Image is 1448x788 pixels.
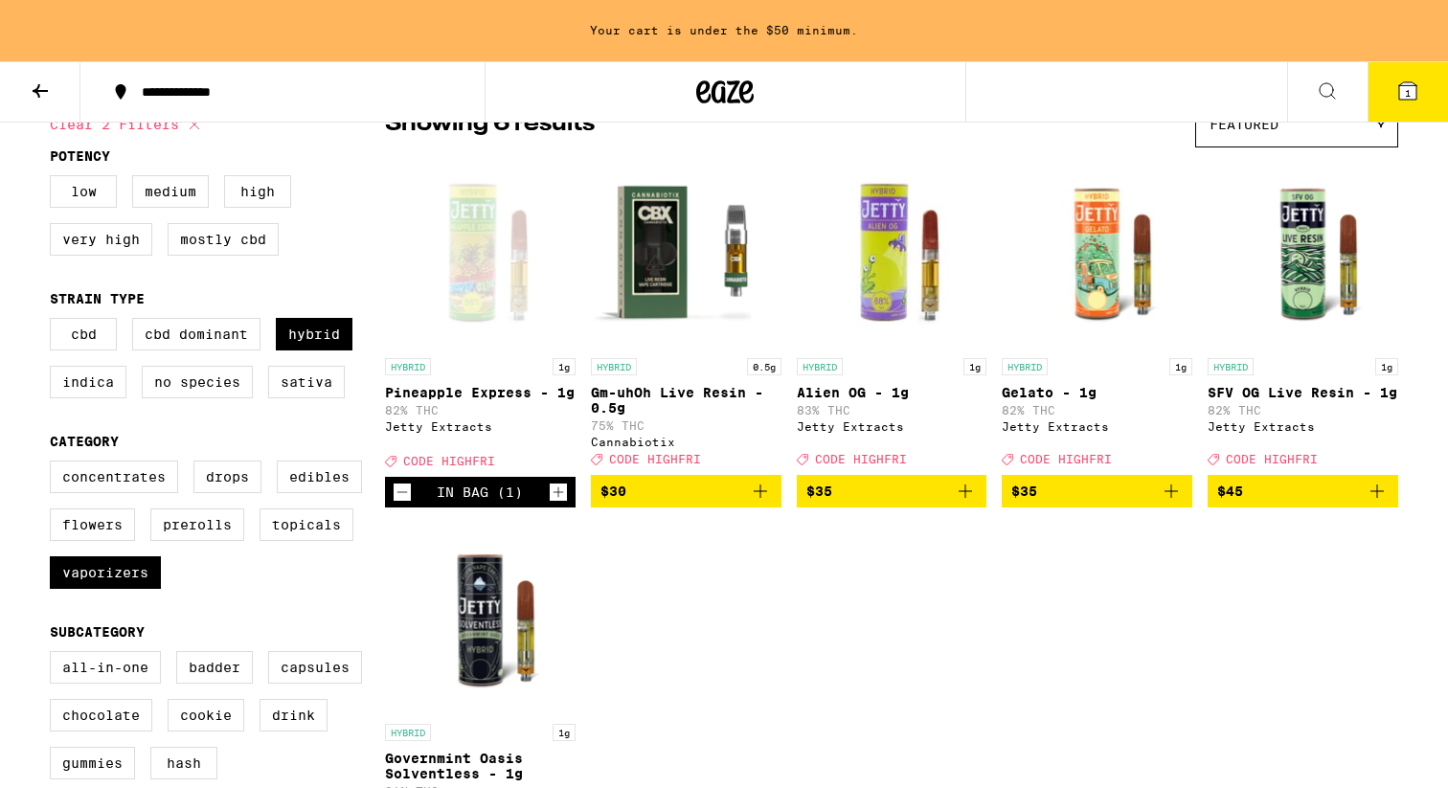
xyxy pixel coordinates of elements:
[385,358,431,375] p: HYBRID
[797,404,987,417] p: 83% THC
[50,461,178,493] label: Concentrates
[385,724,431,741] p: HYBRID
[797,157,987,475] a: Open page for Alien OG - 1g from Jetty Extracts
[385,108,595,141] p: Showing 6 results
[132,318,260,350] label: CBD Dominant
[50,624,145,640] legend: Subcategory
[747,358,781,375] p: 0.5g
[591,358,637,375] p: HYBRID
[1002,420,1192,433] div: Jetty Extracts
[50,556,161,589] label: Vaporizers
[268,366,345,398] label: Sativa
[1226,453,1318,465] span: CODE HIGHFRI
[797,475,987,507] button: Add to bag
[1208,404,1398,417] p: 82% THC
[385,404,576,417] p: 82% THC
[393,483,412,502] button: Decrement
[403,455,495,467] span: CODE HIGHFRI
[1208,358,1254,375] p: HYBRID
[1169,358,1192,375] p: 1g
[591,475,781,507] button: Add to bag
[1217,484,1243,499] span: $45
[224,175,291,208] label: High
[132,175,209,208] label: Medium
[1020,453,1112,465] span: CODE HIGHFRI
[1002,157,1192,475] a: Open page for Gelato - 1g from Jetty Extracts
[1368,62,1448,122] button: 1
[1002,157,1192,349] img: Jetty Extracts - Gelato - 1g
[1405,87,1411,99] span: 1
[277,461,362,493] label: Edibles
[168,223,279,256] label: Mostly CBD
[797,385,987,400] p: Alien OG - 1g
[797,420,987,433] div: Jetty Extracts
[1002,358,1048,375] p: HYBRID
[797,157,987,349] img: Jetty Extracts - Alien OG - 1g
[11,13,138,29] span: Hi. Need any help?
[609,453,701,465] span: CODE HIGHFRI
[150,508,244,541] label: Prerolls
[385,420,576,433] div: Jetty Extracts
[150,747,217,779] label: Hash
[437,484,523,500] div: In Bag (1)
[1208,385,1398,400] p: SFV OG Live Resin - 1g
[385,385,576,400] p: Pineapple Express - 1g
[50,318,117,350] label: CBD
[50,148,110,164] legend: Potency
[50,651,161,684] label: All-In-One
[553,724,576,741] p: 1g
[142,366,253,398] label: No Species
[1208,475,1398,507] button: Add to bag
[1210,117,1278,132] span: Featured
[600,484,626,499] span: $30
[50,101,206,148] button: Clear 2 filters
[176,651,253,684] label: Badder
[963,358,986,375] p: 1g
[797,358,843,375] p: HYBRID
[591,385,781,416] p: Gm-uhOh Live Resin - 0.5g
[260,508,353,541] label: Topicals
[1002,475,1192,507] button: Add to bag
[268,651,362,684] label: Capsules
[591,419,781,432] p: 75% THC
[1208,157,1398,475] a: Open page for SFV OG Live Resin - 1g from Jetty Extracts
[1002,404,1192,417] p: 82% THC
[553,358,576,375] p: 1g
[591,436,781,448] div: Cannabiotix
[50,291,145,306] legend: Strain Type
[1011,484,1037,499] span: $35
[1208,420,1398,433] div: Jetty Extracts
[50,434,119,449] legend: Category
[276,318,352,350] label: Hybrid
[1375,358,1398,375] p: 1g
[193,461,261,493] label: Drops
[50,175,117,208] label: Low
[806,484,832,499] span: $35
[260,699,328,732] label: Drink
[50,366,126,398] label: Indica
[50,699,152,732] label: Chocolate
[1208,157,1398,349] img: Jetty Extracts - SFV OG Live Resin - 1g
[385,523,576,714] img: Jetty Extracts - Governmint Oasis Solventless - 1g
[549,483,568,502] button: Increment
[385,751,576,781] p: Governmint Oasis Solventless - 1g
[1002,385,1192,400] p: Gelato - 1g
[591,157,781,349] img: Cannabiotix - Gm-uhOh Live Resin - 0.5g
[50,508,135,541] label: Flowers
[50,747,135,779] label: Gummies
[815,453,907,465] span: CODE HIGHFRI
[50,223,152,256] label: Very High
[591,157,781,475] a: Open page for Gm-uhOh Live Resin - 0.5g from Cannabiotix
[385,157,576,477] a: Open page for Pineapple Express - 1g from Jetty Extracts
[168,699,244,732] label: Cookie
